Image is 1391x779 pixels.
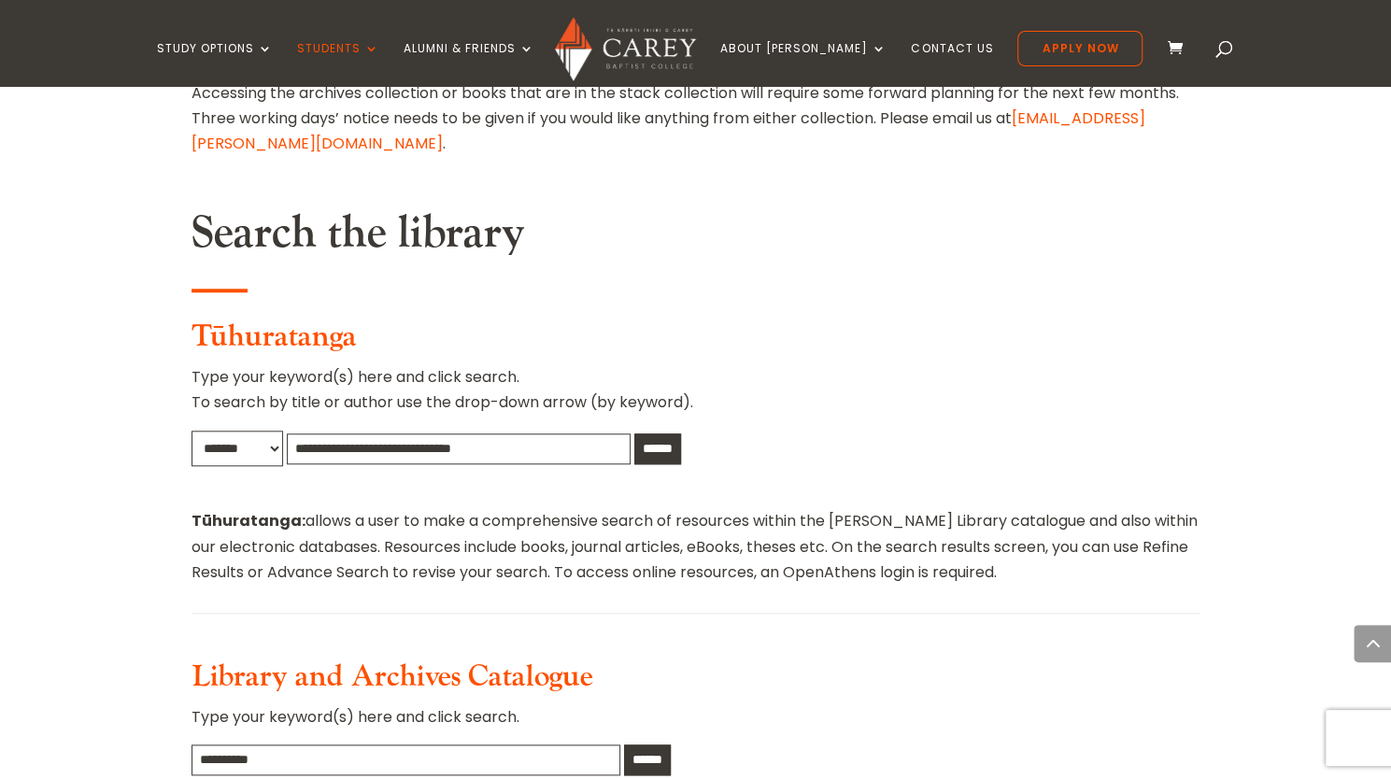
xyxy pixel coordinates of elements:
h3: Library and Archives Catalogue [192,659,1200,704]
p: Accessing the archives collection or books that are in the stack collection will require some for... [192,80,1200,157]
a: Study Options [157,42,273,86]
img: Carey Baptist College [555,17,697,81]
a: Alumni & Friends [404,42,534,86]
h3: Tūhuratanga [192,319,1200,364]
a: Apply Now [1017,31,1143,66]
p: Type your keyword(s) here and click search. To search by title or author use the drop-down arrow ... [192,364,1200,430]
h2: Search the library [192,206,1200,270]
a: Students [297,42,379,86]
p: allows a user to make a comprehensive search of resources within the [PERSON_NAME] Library catalo... [192,508,1200,585]
strong: Tūhuratanga: [192,510,305,531]
a: About [PERSON_NAME] [720,42,887,86]
a: Contact Us [911,42,993,86]
p: Type your keyword(s) here and click search. [192,704,1200,744]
